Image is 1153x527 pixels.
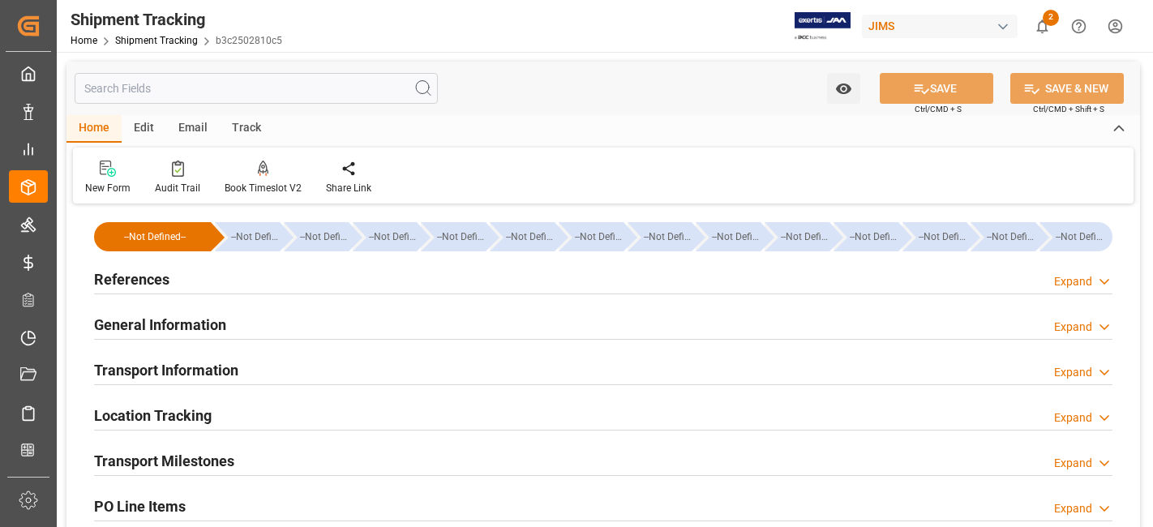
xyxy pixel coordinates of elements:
h2: References [94,268,169,290]
div: --Not Defined-- [987,222,1035,251]
div: --Not Defined-- [696,222,761,251]
div: --Not Defined-- [850,222,898,251]
div: --Not Defined-- [781,222,829,251]
div: --Not Defined-- [765,222,829,251]
input: Search Fields [75,73,438,104]
a: Shipment Tracking [115,35,198,46]
div: Expand [1054,500,1092,517]
div: --Not Defined-- [300,222,349,251]
div: New Form [85,181,131,195]
div: Expand [1054,364,1092,381]
h2: Transport Milestones [94,450,234,472]
h2: Location Tracking [94,405,212,426]
h2: Transport Information [94,359,238,381]
span: 2 [1043,10,1059,26]
div: Shipment Tracking [71,7,282,32]
a: Home [71,35,97,46]
div: Expand [1054,409,1092,426]
button: JIMS [862,11,1024,41]
div: --Not Defined-- [353,222,418,251]
h2: PO Line Items [94,495,186,517]
div: Home [66,115,122,143]
div: --Not Defined-- [575,222,624,251]
button: show 2 new notifications [1024,8,1061,45]
div: --Not Defined-- [231,222,280,251]
button: SAVE [880,73,993,104]
div: Edit [122,115,166,143]
div: --Not Defined-- [559,222,624,251]
div: --Not Defined-- [628,222,692,251]
div: --Not Defined-- [215,222,280,251]
div: Audit Trail [155,181,200,195]
div: --Not Defined-- [902,222,967,251]
div: Email [166,115,220,143]
h2: General Information [94,314,226,336]
div: --Not Defined-- [971,222,1035,251]
div: --Not Defined-- [712,222,761,251]
div: --Not Defined-- [490,222,555,251]
div: --Not Defined-- [834,222,898,251]
img: Exertis%20JAM%20-%20Email%20Logo.jpg_1722504956.jpg [795,12,851,41]
div: --Not Defined-- [919,222,967,251]
div: --Not Defined-- [1056,222,1104,251]
div: --Not Defined-- [94,222,211,251]
div: --Not Defined-- [644,222,692,251]
div: --Not Defined-- [369,222,418,251]
div: --Not Defined-- [437,222,486,251]
button: open menu [827,73,860,104]
div: --Not Defined-- [421,222,486,251]
button: SAVE & NEW [1010,73,1124,104]
div: Expand [1054,319,1092,336]
div: Share Link [326,181,371,195]
div: JIMS [862,15,1018,38]
div: --Not Defined-- [1039,222,1112,251]
button: Help Center [1061,8,1097,45]
div: Expand [1054,273,1092,290]
span: Ctrl/CMD + Shift + S [1033,103,1104,115]
div: Track [220,115,273,143]
div: Expand [1054,455,1092,472]
span: Ctrl/CMD + S [915,103,962,115]
div: Book Timeslot V2 [225,181,302,195]
div: --Not Defined-- [284,222,349,251]
div: --Not Defined-- [506,222,555,251]
div: --Not Defined-- [110,222,199,251]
